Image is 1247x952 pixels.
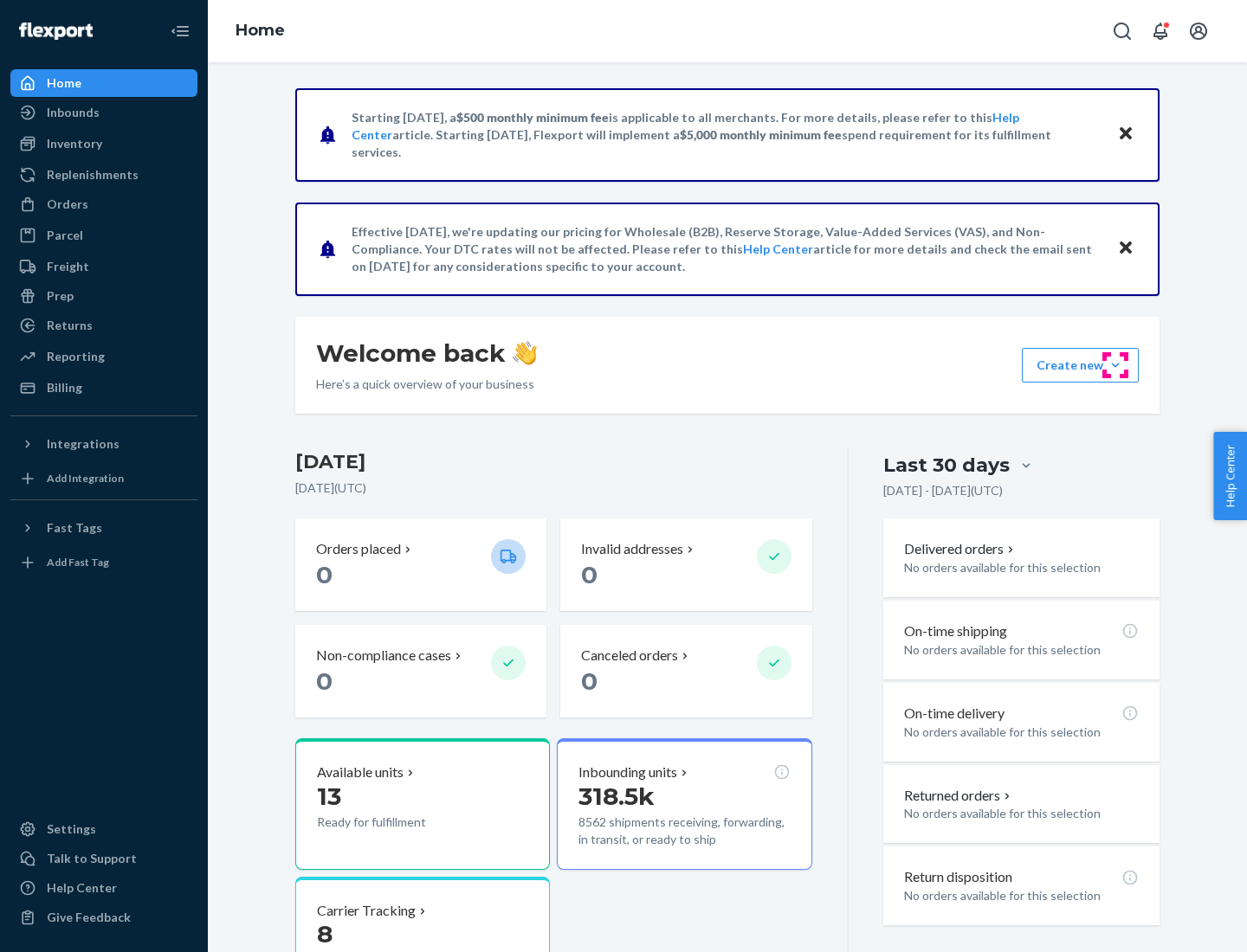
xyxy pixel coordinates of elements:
[47,227,83,244] div: Parcel
[904,539,1018,559] button: Delivered orders
[578,782,655,811] span: 318.5k
[10,222,197,249] a: Parcel
[10,161,197,189] a: Replenishments
[47,196,88,213] div: Orders
[560,625,811,717] button: Canceled orders 0
[47,435,120,453] div: Integrations
[10,549,197,576] a: Add Fast Tag
[10,99,197,126] a: Inbounds
[47,166,139,183] div: Replenishments
[47,104,100,121] div: Inbounds
[1115,122,1137,147] button: Close
[47,287,74,305] div: Prep
[317,782,341,811] span: 13
[1115,236,1137,261] button: Close
[47,471,124,486] div: Add Integration
[904,621,1007,641] p: On-time shipping
[317,814,477,831] p: Ready for fulfillment
[904,704,1005,724] p: On-time delivery
[295,518,546,611] button: Orders placed 0
[47,555,109,569] div: Add Fast Tag
[581,560,598,589] span: 0
[10,374,197,402] a: Billing
[1022,348,1139,383] button: Create new
[47,74,81,92] div: Home
[316,338,537,369] h1: Welcome back
[47,379,82,396] div: Billing
[316,666,333,696] span: 0
[47,879,117,897] div: Help Center
[10,253,197,280] a: Freight
[578,762,677,782] p: Inbounding units
[47,317,93,334] div: Returns
[316,646,451,666] p: Non-compliance cases
[317,919,333,949] span: 8
[513,341,537,365] img: hand-wave emoji
[10,874,197,902] a: Help Center
[904,786,1014,806] button: Returned orders
[47,820,96,838] div: Settings
[10,282,197,310] a: Prep
[904,641,1139,659] p: No orders available for this selection
[883,482,1003,499] p: [DATE] - [DATE] ( UTC )
[352,223,1101,275] p: Effective [DATE], we're updating our pricing for Wholesale (B2B), Reserve Storage, Value-Added Se...
[10,904,197,931] button: Give Feedback
[883,452,1010,479] div: Last 30 days
[47,909,131,926] div: Give Feedback
[236,21,285,40] a: Home
[581,539,683,559] p: Invalid addresses
[904,724,1139,741] p: No orders available for this selection
[222,6,299,56] ol: breadcrumbs
[10,845,197,872] a: Talk to Support
[317,762,404,782] p: Available units
[352,109,1101,161] p: Starting [DATE], a is applicable to all merchants. For more details, please refer to this article...
[1105,14,1140,48] button: Open Search Box
[10,430,197,458] button: Integrations
[1181,14,1216,48] button: Open account menu
[10,465,197,492] a: Add Integration
[316,376,537,393] p: Here’s a quick overview of your business
[680,127,842,142] span: $5,000 monthly minimum fee
[456,110,609,125] span: $500 monthly minimum fee
[47,348,105,365] div: Reporting
[316,539,401,559] p: Orders placed
[47,258,89,275] div: Freight
[578,814,790,848] p: 8562 shipments receiving, forwarding, in transit, or ready to ship
[904,559,1139,576] p: No orders available for this selection
[10,815,197,843] a: Settings
[295,738,550,870] button: Available units13Ready for fulfillment
[295,479,812,497] p: [DATE] ( UTC )
[163,14,197,48] button: Close Navigation
[581,646,678,666] p: Canceled orders
[47,135,102,152] div: Inventory
[295,448,812,476] h3: [DATE]
[581,666,598,696] span: 0
[557,738,811,870] button: Inbounding units318.5k8562 shipments receiving, forwarding, in transit, or ready to ship
[1143,14,1178,48] button: Open notifications
[295,625,546,717] button: Non-compliance cases 0
[1213,432,1247,520] button: Help Center
[10,190,197,218] a: Orders
[10,130,197,158] a: Inventory
[743,241,813,256] a: Help Center
[904,805,1139,822] p: No orders available for this selection
[47,519,102,537] div: Fast Tags
[904,867,1012,887] p: Return disposition
[560,518,811,611] button: Invalid addresses 0
[10,343,197,370] a: Reporting
[316,560,333,589] span: 0
[19,23,93,40] img: Flexport logo
[317,901,416,921] p: Carrier Tracking
[47,850,137,867] div: Talk to Support
[10,514,197,542] button: Fast Tags
[904,887,1139,904] p: No orders available for this selection
[10,69,197,97] a: Home
[10,312,197,339] a: Returns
